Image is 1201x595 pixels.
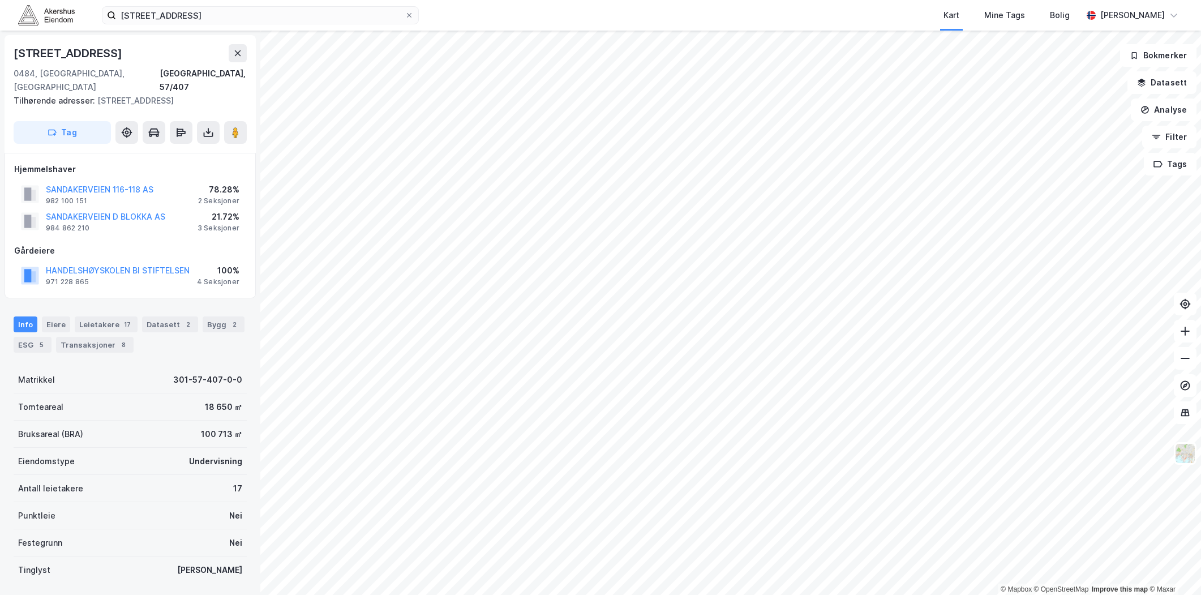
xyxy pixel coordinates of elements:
[14,162,246,176] div: Hjemmelshaver
[42,316,70,332] div: Eiere
[198,210,239,224] div: 21.72%
[18,563,50,577] div: Tinglyst
[14,67,160,94] div: 0484, [GEOGRAPHIC_DATA], [GEOGRAPHIC_DATA]
[1142,126,1196,148] button: Filter
[18,509,55,523] div: Punktleie
[233,482,242,495] div: 17
[18,427,83,441] div: Bruksareal (BRA)
[46,277,89,286] div: 971 228 865
[18,400,63,414] div: Tomteareal
[14,244,246,258] div: Gårdeiere
[1144,153,1196,175] button: Tags
[197,277,239,286] div: 4 Seksjoner
[201,427,242,441] div: 100 713 ㎡
[1144,541,1201,595] div: Kontrollprogram for chat
[984,8,1025,22] div: Mine Tags
[203,316,245,332] div: Bygg
[1001,585,1032,593] a: Mapbox
[198,196,239,206] div: 2 Seksjoner
[1120,44,1196,67] button: Bokmerker
[56,337,134,353] div: Transaksjoner
[177,563,242,577] div: [PERSON_NAME]
[46,196,87,206] div: 982 100 151
[229,536,242,550] div: Nei
[18,5,75,25] img: akershus-eiendom-logo.9091f326c980b4bce74ccdd9f866810c.svg
[1100,8,1165,22] div: [PERSON_NAME]
[229,319,240,330] div: 2
[182,319,194,330] div: 2
[36,339,47,350] div: 5
[18,536,62,550] div: Festegrunn
[1144,541,1201,595] iframe: Chat Widget
[205,400,242,414] div: 18 650 ㎡
[198,224,239,233] div: 3 Seksjoner
[46,224,89,233] div: 984 862 210
[1050,8,1070,22] div: Bolig
[14,96,97,105] span: Tilhørende adresser:
[142,316,198,332] div: Datasett
[116,7,405,24] input: Søk på adresse, matrikkel, gårdeiere, leietakere eller personer
[1034,585,1089,593] a: OpenStreetMap
[118,339,129,350] div: 8
[14,316,37,332] div: Info
[1174,443,1196,464] img: Z
[14,94,238,108] div: [STREET_ADDRESS]
[160,67,247,94] div: [GEOGRAPHIC_DATA], 57/407
[122,319,133,330] div: 17
[14,121,111,144] button: Tag
[18,373,55,387] div: Matrikkel
[14,44,125,62] div: [STREET_ADDRESS]
[229,509,242,523] div: Nei
[173,373,242,387] div: 301-57-407-0-0
[1092,585,1148,593] a: Improve this map
[75,316,138,332] div: Leietakere
[197,264,239,277] div: 100%
[14,337,52,353] div: ESG
[18,455,75,468] div: Eiendomstype
[198,183,239,196] div: 78.28%
[189,455,242,468] div: Undervisning
[943,8,959,22] div: Kart
[1131,99,1196,121] button: Analyse
[18,482,83,495] div: Antall leietakere
[1127,71,1196,94] button: Datasett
